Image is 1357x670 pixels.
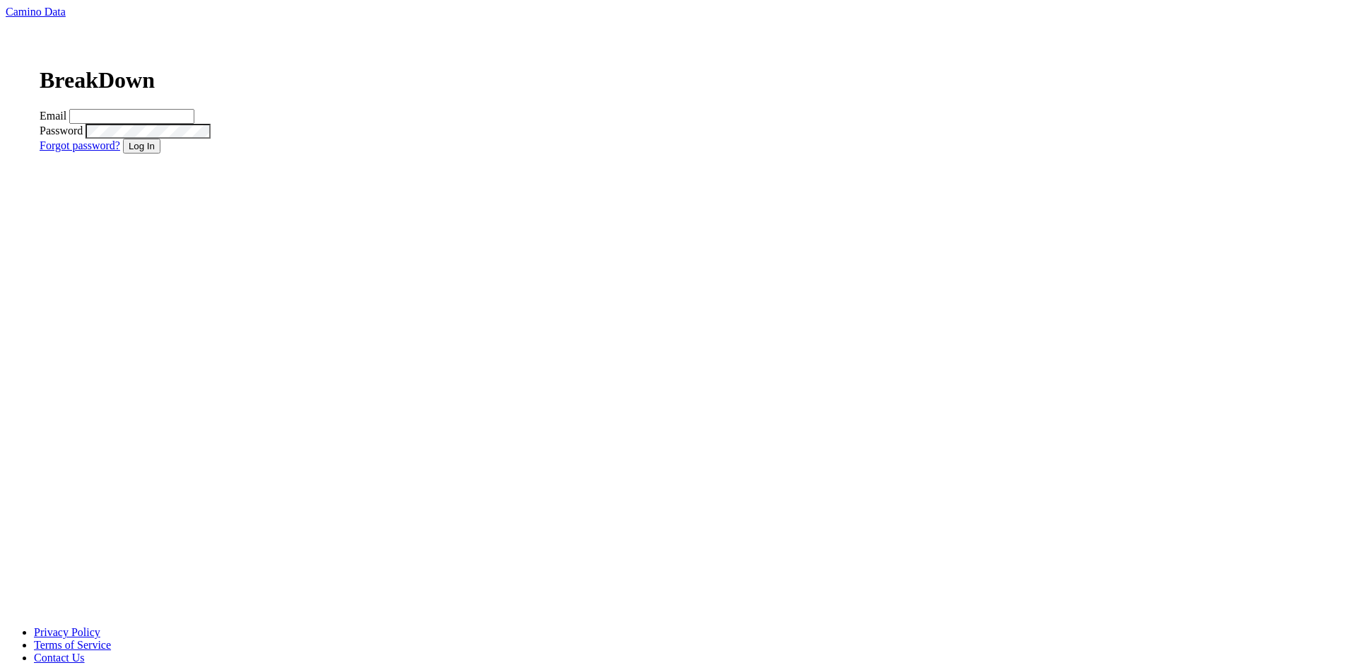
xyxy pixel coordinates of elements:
a: Privacy Policy [34,626,100,638]
h1: BreakDown [40,67,464,93]
a: Forgot password? [40,139,120,151]
a: Contact Us [34,652,85,664]
button: Log In [123,139,160,154]
a: Camino Data [6,6,66,18]
label: Email [40,110,66,122]
a: Terms of Service [34,639,111,651]
label: Password [40,125,83,137]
